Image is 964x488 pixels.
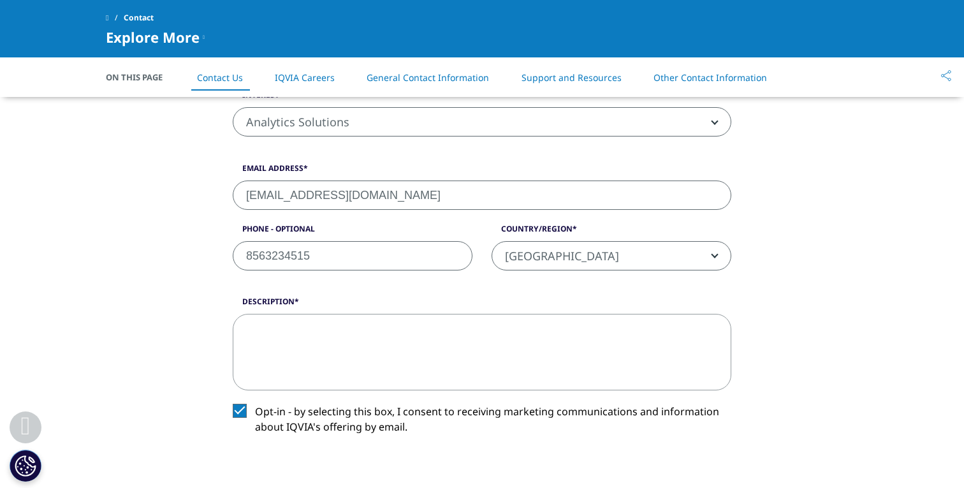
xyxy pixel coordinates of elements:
[106,71,176,84] span: On This Page
[233,163,731,181] label: Email Address
[233,404,731,441] label: Opt-in - by selecting this box, I consent to receiving marketing communications and information a...
[233,296,731,314] label: Description
[233,223,472,241] label: Phone - Optional
[275,71,335,84] a: IQVIA Careers
[492,223,731,241] label: Country/Region
[367,71,489,84] a: General Contact Information
[233,107,731,137] span: Analytics Solutions
[522,71,622,84] a: Support and Resources
[492,241,731,270] span: United States
[233,89,731,107] label: Interest
[197,71,243,84] a: Contact Us
[233,108,731,137] span: Analytics Solutions
[492,242,731,271] span: United States
[10,450,41,482] button: Cookies Settings
[106,29,200,45] span: Explore More
[654,71,767,84] a: Other Contact Information
[124,6,154,29] span: Contact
